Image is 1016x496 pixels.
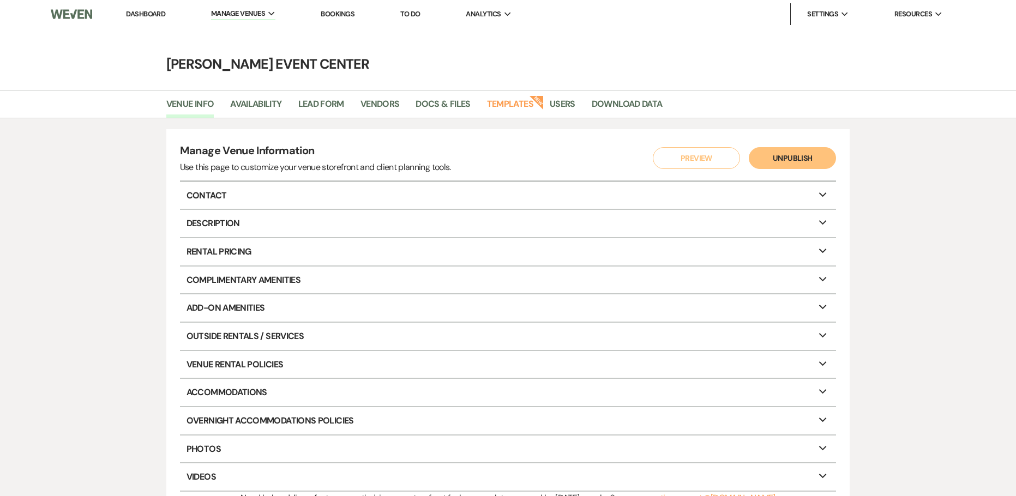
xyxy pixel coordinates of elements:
button: Preview [653,147,740,169]
div: Use this page to customize your venue storefront and client planning tools. [180,161,451,174]
span: Resources [894,9,932,20]
h4: Manage Venue Information [180,143,451,161]
a: Docs & Files [416,97,470,118]
a: Preview [650,147,737,169]
p: Add-On Amenities [180,294,837,322]
p: Accommodations [180,379,837,406]
a: Lead Form [298,97,344,118]
p: Contact [180,182,837,209]
a: Availability [230,97,281,118]
a: Download Data [592,97,663,118]
a: Vendors [360,97,400,118]
a: Venue Info [166,97,214,118]
a: Bookings [321,9,354,19]
button: Unpublish [749,147,836,169]
a: Dashboard [126,9,165,19]
span: Analytics [466,9,501,20]
a: Users [550,97,575,118]
span: Settings [807,9,838,20]
p: Outside Rentals / Services [180,323,837,350]
p: Photos [180,435,837,463]
p: Venue Rental Policies [180,351,837,378]
p: Description [180,210,837,237]
p: Rental Pricing [180,238,837,265]
p: Videos [180,463,837,491]
h4: [PERSON_NAME] Event Center [116,55,901,74]
strong: New [529,94,544,110]
span: Manage Venues [211,8,265,19]
img: Weven Logo [51,3,92,26]
a: Templates [487,97,533,118]
p: Overnight Accommodations Policies [180,407,837,434]
p: Complimentary Amenities [180,267,837,294]
a: To Do [400,9,420,19]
